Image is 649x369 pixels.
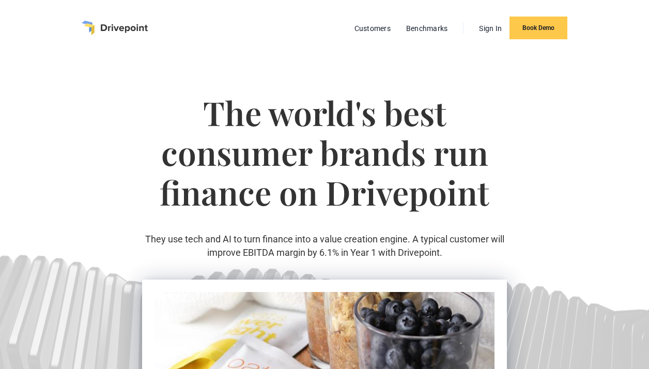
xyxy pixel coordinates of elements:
[82,21,148,35] a: home
[349,22,396,35] a: Customers
[401,22,453,35] a: Benchmarks
[142,233,507,258] p: They use tech and AI to turn finance into a value creation engine. A typical customer will improv...
[509,17,567,39] a: Book Demo
[142,93,507,233] h1: The world's best consumer brands run finance on Drivepoint
[474,22,507,35] a: Sign In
